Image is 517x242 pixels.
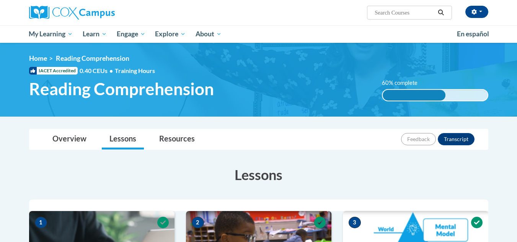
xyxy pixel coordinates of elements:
button: Feedback [401,133,436,145]
span: Learn [83,29,107,39]
img: Cox Campus [29,6,115,19]
span: My Learning [29,29,73,39]
a: Overview [45,129,94,149]
a: My Learning [24,25,78,43]
span: En español [457,30,489,38]
label: 60% complete [382,79,426,87]
a: Lessons [102,129,144,149]
button: Account Settings [465,6,488,18]
span: • [109,67,113,74]
span: Reading Comprehension [29,79,214,99]
span: About [196,29,222,39]
span: 3 [349,217,361,228]
span: Explore [155,29,186,39]
div: 60% complete [383,90,445,101]
div: Main menu [18,25,500,43]
span: 2 [192,217,204,228]
span: 1 [35,217,47,228]
a: En español [452,26,494,42]
button: Search [435,8,447,17]
span: Engage [117,29,145,39]
h3: Lessons [29,165,488,184]
a: Resources [152,129,202,149]
input: Search Courses [374,8,435,17]
span: IACET Accredited [29,67,78,75]
a: About [191,25,227,43]
a: Cox Campus [29,6,175,19]
button: Transcript [438,133,475,145]
span: Training Hours [115,67,155,74]
a: Engage [112,25,150,43]
span: Reading Comprehension [56,54,129,62]
a: Explore [150,25,191,43]
a: Home [29,54,47,62]
span: 0.40 CEUs [80,67,115,75]
a: Learn [78,25,112,43]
